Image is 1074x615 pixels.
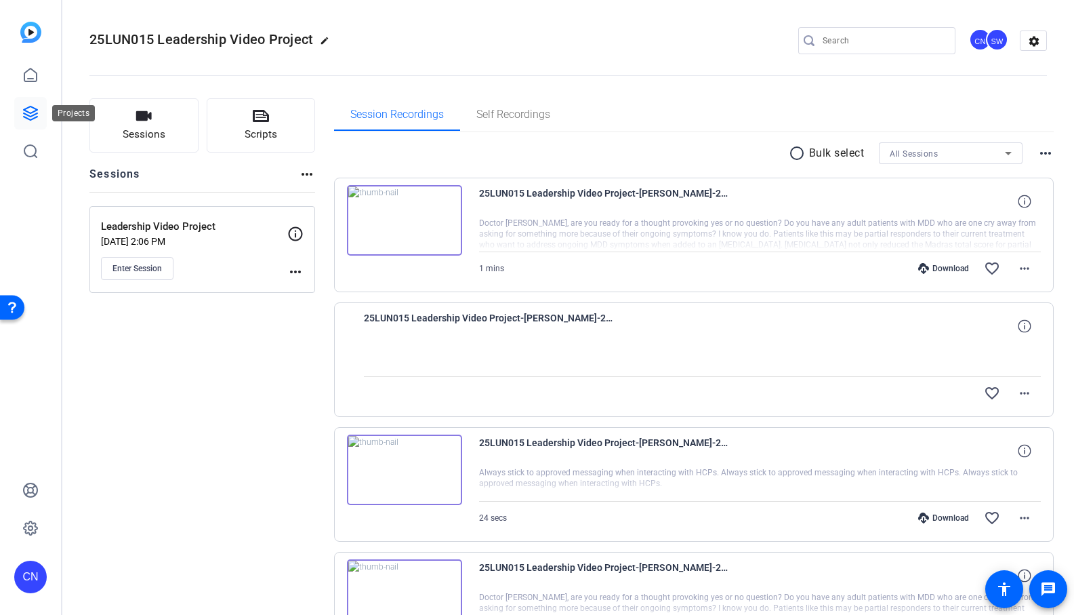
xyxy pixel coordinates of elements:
mat-icon: favorite_border [984,260,1000,277]
button: Scripts [207,98,316,153]
span: 25LUN015 Leadership Video Project-[PERSON_NAME]-2025-08-21-15-11-29-613-0 [479,559,730,592]
mat-icon: more_horiz [1037,145,1054,161]
mat-icon: accessibility [996,581,1012,597]
mat-icon: more_horiz [1016,510,1033,526]
button: Sessions [89,98,199,153]
mat-icon: edit [320,36,336,52]
span: All Sessions [890,149,938,159]
h2: Sessions [89,166,140,192]
span: Session Recordings [350,109,444,120]
mat-icon: more_horiz [1016,260,1033,277]
div: Projects [52,105,95,121]
mat-icon: settings [1020,31,1048,52]
p: Leadership Video Project [101,219,287,235]
div: SW [986,28,1008,51]
p: [DATE] 2:06 PM [101,236,287,247]
button: Enter Session [101,257,173,280]
div: Download [911,513,976,523]
input: Search [823,33,945,49]
span: Enter Session [112,263,162,274]
mat-icon: favorite_border [984,510,1000,526]
span: 25LUN015 Leadership Video Project-[PERSON_NAME]-2025-08-21-15-18-55-289-0 [479,185,730,218]
img: thumb-nail [347,185,462,256]
span: 1 mins [479,264,504,273]
mat-icon: radio_button_unchecked [789,145,809,161]
mat-icon: message [1040,581,1056,597]
span: Scripts [245,127,277,142]
ngx-avatar: Steve Welch [986,28,1010,52]
mat-icon: more_horiz [287,264,304,280]
span: 24 secs [479,513,507,523]
mat-icon: more_horiz [299,166,315,182]
div: CN [969,28,991,51]
span: Self Recordings [476,109,550,120]
span: 25LUN015 Leadership Video Project [89,31,313,47]
ngx-avatar: Cameron Noel [969,28,993,52]
span: 25LUN015 Leadership Video Project-[PERSON_NAME]-2025-08-21-15-14-21-533-0 [479,435,730,467]
span: 25LUN015 Leadership Video Project-[PERSON_NAME]-2025-08-21-15-18-25-301-0 [364,310,615,342]
span: Sessions [123,127,165,142]
div: Download [911,263,976,274]
div: CN [14,561,47,593]
img: blue-gradient.svg [20,22,41,43]
p: Bulk select [809,145,865,161]
img: thumb-nail [347,435,462,505]
mat-icon: favorite_border [984,385,1000,401]
mat-icon: more_horiz [1016,385,1033,401]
